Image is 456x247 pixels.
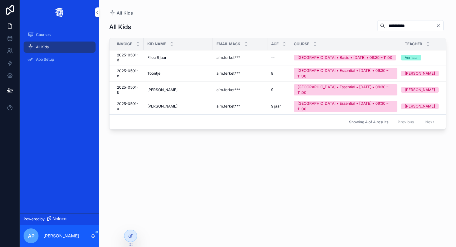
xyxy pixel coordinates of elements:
span: Age [271,42,279,46]
a: [PERSON_NAME] [147,104,209,109]
button: Clear [436,23,443,28]
p: [PERSON_NAME] [43,233,79,239]
span: App Setup [36,57,54,62]
a: 2025-0501-d [117,53,140,63]
span: Teacher [405,42,422,46]
a: [PERSON_NAME] [401,87,440,93]
span: Courses [36,32,51,37]
span: All Kids [36,45,49,50]
div: [PERSON_NAME] [405,87,435,93]
a: Powered by [20,213,99,225]
a: 9 jaar [271,104,286,109]
a: Toontje [147,71,209,76]
a: 8 [271,71,286,76]
span: Invoice [117,42,132,46]
a: -- [271,55,286,60]
span: Email Mask [217,42,240,46]
span: Powered by [24,217,45,222]
span: [PERSON_NAME] [147,87,177,92]
div: [PERSON_NAME] [405,104,435,109]
div: Verissa [405,55,418,60]
a: 2025-0501-b [117,85,140,95]
a: App Setup [24,54,96,65]
div: [GEOGRAPHIC_DATA] • Basic • [DATE] • 09:30 – 11:00 [297,55,392,60]
a: [GEOGRAPHIC_DATA] • Essential • [DATE] • 09:30 – 11:00 [294,68,397,79]
div: [PERSON_NAME] [405,71,435,76]
a: [GEOGRAPHIC_DATA] • Essential • [DATE] • 09:30 – 11:00 [294,101,397,112]
img: App logo [55,7,65,17]
a: [PERSON_NAME] [401,104,440,109]
span: Filou 6 jaar [147,55,167,60]
span: All Kids [117,10,133,16]
div: [GEOGRAPHIC_DATA] • Essential • [DATE] • 09:30 – 11:00 [297,101,394,112]
span: [PERSON_NAME] [147,104,177,109]
a: [PERSON_NAME] [401,71,440,76]
span: AP [28,232,34,240]
a: 9 [271,87,286,92]
a: 2025-0501-c [117,68,140,78]
a: [GEOGRAPHIC_DATA] • Essential • [DATE] • 09:30 – 11:00 [294,84,397,95]
div: [GEOGRAPHIC_DATA] • Essential • [DATE] • 09:30 – 11:00 [297,84,394,95]
span: 9 [271,87,273,92]
a: Filou 6 jaar [147,55,209,60]
a: Courses [24,29,96,40]
a: 2025-0501-a [117,101,140,111]
a: [PERSON_NAME] [147,87,209,92]
a: All Kids [24,42,96,53]
span: Toontje [147,71,160,76]
h1: All Kids [109,23,131,31]
span: Course [294,42,309,46]
span: 9 jaar [271,104,281,109]
a: [GEOGRAPHIC_DATA] • Basic • [DATE] • 09:30 – 11:00 [294,55,397,60]
a: Verissa [401,55,440,60]
div: [GEOGRAPHIC_DATA] • Essential • [DATE] • 09:30 – 11:00 [297,68,394,79]
span: Kid Name [147,42,166,46]
span: 8 [271,71,273,76]
div: scrollable content [20,25,99,73]
a: All Kids [109,10,133,16]
span: Showing 4 of 4 results [349,120,388,125]
span: -- [271,55,275,60]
